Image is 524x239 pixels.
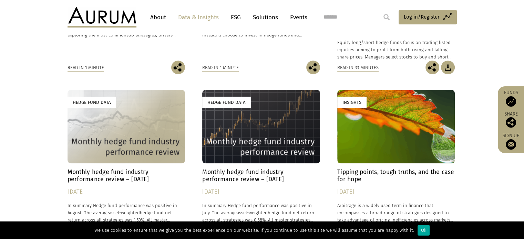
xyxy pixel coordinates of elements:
[337,202,455,224] p: Arbitrage is a widely used term in finance that encompasses a broad range of strategies designed ...
[202,97,251,108] div: Hedge Fund Data
[68,7,136,28] img: Aurum
[202,64,239,72] div: Read in 1 minute
[202,90,320,224] a: Hedge Fund Data Monthly hedge fund industry performance review – [DATE] [DATE] In summary Hedge f...
[126,32,156,37] span: sub-strategies
[287,11,307,24] a: Events
[501,112,521,128] div: Share
[68,187,185,197] div: [DATE]
[306,61,320,74] img: Share this post
[68,202,185,224] p: In summary Hedge fund performance was positive in August. The average hedge fund net return acros...
[501,133,521,150] a: Sign up
[109,210,140,215] span: asset-weighted
[418,225,430,236] div: Ok
[506,139,516,150] img: Sign up to our newsletter
[337,39,455,61] p: Equity long/short hedge funds focus on trading listed equities aiming to profit from both rising ...
[337,64,379,72] div: Read in 33 minutes
[249,11,281,24] a: Solutions
[68,64,104,72] div: Read in 1 minute
[337,187,455,197] div: [DATE]
[68,169,185,183] h4: Monthly hedge fund industry performance review – [DATE]
[501,90,521,107] a: Funds
[337,169,455,183] h4: Tipping points, tough truths, and the case for hope
[506,117,516,128] img: Share this post
[68,97,116,108] div: Hedge Fund Data
[175,11,222,24] a: Data & Insights
[171,61,185,74] img: Share this post
[506,96,516,107] img: Access Funds
[202,187,320,197] div: [DATE]
[147,11,169,24] a: About
[227,11,244,24] a: ESG
[68,90,185,224] a: Hedge Fund Data Monthly hedge fund industry performance review – [DATE] [DATE] In summary Hedge f...
[337,97,367,108] div: Insights
[202,169,320,183] h4: Monthly hedge fund industry performance review – [DATE]
[337,90,455,224] a: Insights Tipping points, tough truths, and the case for hope [DATE] Arbitrage is a widely used te...
[425,61,439,74] img: Share this post
[202,202,320,224] p: In summary Hedge fund performance was positive in July. The average hedge fund net return across ...
[380,10,393,24] input: Submit
[404,13,440,21] span: Log in/Register
[441,61,455,74] img: Download Article
[399,10,457,24] a: Log in/Register
[237,210,268,215] span: asset-weighted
